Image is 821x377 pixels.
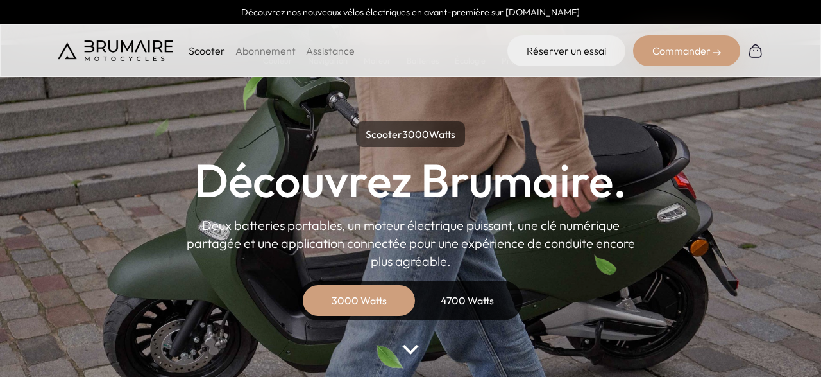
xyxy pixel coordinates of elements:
img: Brumaire Motocycles [58,40,173,61]
div: 4700 Watts [416,285,518,316]
span: 3000 [402,128,429,141]
h1: Découvrez Brumaire. [194,157,627,204]
a: Réserver un essai [507,35,625,66]
img: arrow-bottom.png [402,345,419,355]
div: 3000 Watts [308,285,410,316]
p: Scooter Watts [356,121,465,147]
a: Assistance [306,44,355,57]
img: right-arrow-2.png [713,49,721,57]
div: Commander [633,35,740,66]
p: Deux batteries portables, un moteur électrique puissant, une clé numérique partagée et une applic... [186,216,635,270]
p: Scooter [189,43,225,58]
img: Panier [748,43,763,58]
a: Abonnement [235,44,296,57]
